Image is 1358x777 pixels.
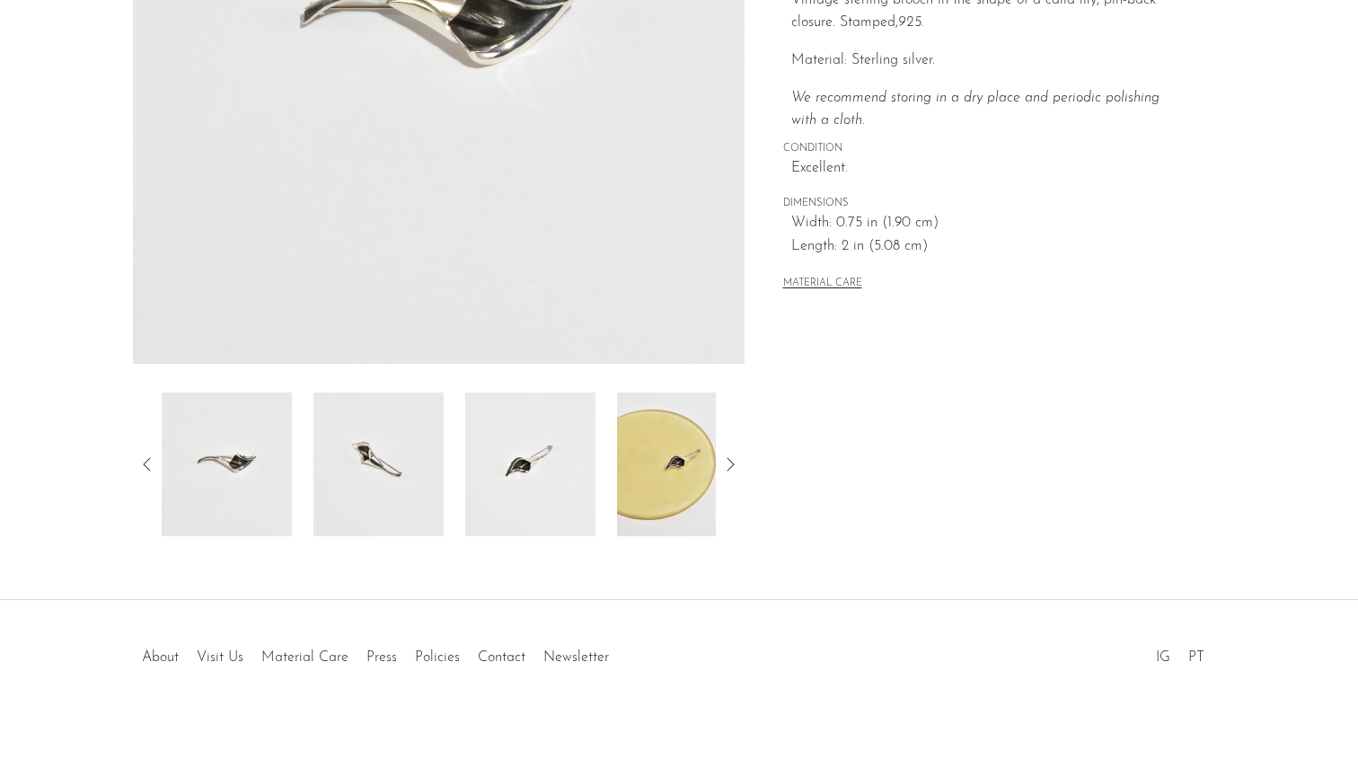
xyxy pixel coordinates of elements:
[162,393,292,536] img: Calla Lily Brooch
[783,141,1187,157] span: CONDITION
[898,15,924,30] em: 925.
[791,157,1187,181] span: Excellent.
[1188,650,1204,665] a: PT
[197,650,243,665] a: Visit Us
[1147,636,1213,670] ul: Social Medias
[261,650,348,665] a: Material Care
[415,650,460,665] a: Policies
[783,278,862,291] button: MATERIAL CARE
[791,91,1160,128] i: We recommend storing in a dry place and periodic polishing with a cloth.
[366,650,397,665] a: Press
[142,650,179,665] a: About
[617,393,747,536] img: Calla Lily Brooch
[133,636,618,670] ul: Quick links
[478,650,525,665] a: Contact
[791,235,1187,259] span: Length: 2 in (5.08 cm)
[1156,650,1170,665] a: IG
[465,393,595,536] img: Calla Lily Brooch
[313,393,444,536] img: Calla Lily Brooch
[791,49,1187,73] p: Material: Sterling silver.
[783,196,1187,212] span: DIMENSIONS
[791,212,1187,235] span: Width: 0.75 in (1.90 cm)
